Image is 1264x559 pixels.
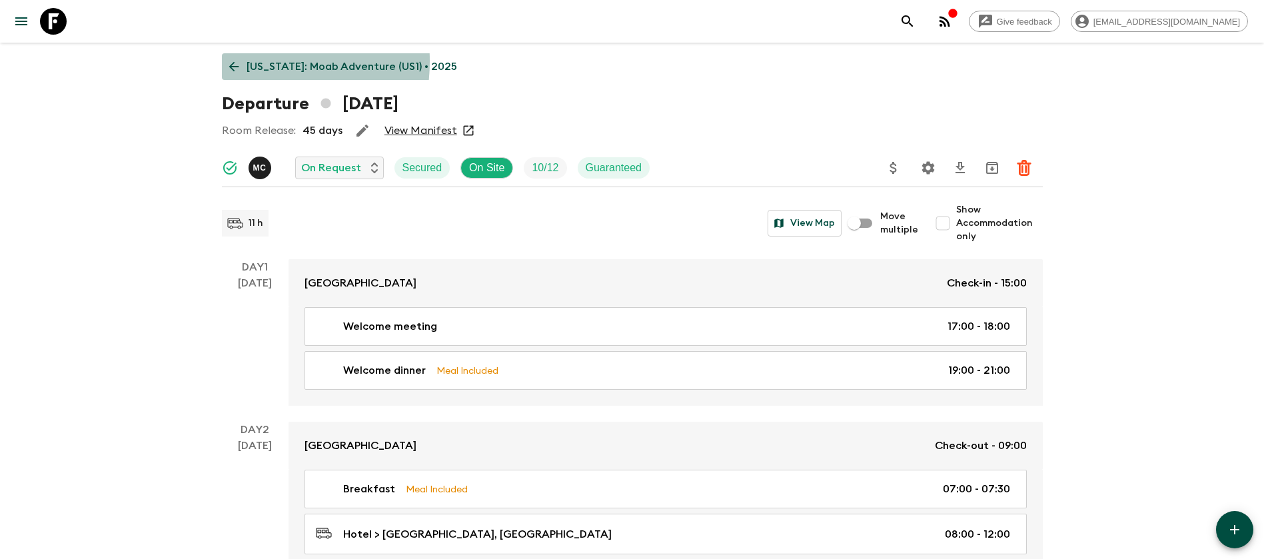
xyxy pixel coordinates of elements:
[238,275,272,406] div: [DATE]
[956,203,1043,243] span: Show Accommodation only
[979,155,1005,181] button: Archive (Completed, Cancelled or Unsynced Departures only)
[943,481,1010,497] p: 07:00 - 07:30
[305,275,416,291] p: [GEOGRAPHIC_DATA]
[947,275,1027,291] p: Check-in - 15:00
[249,157,274,179] button: MC
[947,155,973,181] button: Download CSV
[524,157,566,179] div: Trip Fill
[969,11,1060,32] a: Give feedback
[989,17,1059,27] span: Give feedback
[1086,17,1247,27] span: [EMAIL_ADDRESS][DOMAIN_NAME]
[402,160,442,176] p: Secured
[249,217,263,230] p: 11 h
[249,161,274,171] span: Megan Chinworth
[460,157,513,179] div: On Site
[948,362,1010,378] p: 19:00 - 21:00
[222,91,398,117] h1: Departure [DATE]
[222,160,238,176] svg: Synced Successfully
[343,318,437,334] p: Welcome meeting
[305,438,416,454] p: [GEOGRAPHIC_DATA]
[301,160,361,176] p: On Request
[343,526,612,542] p: Hotel > [GEOGRAPHIC_DATA], [GEOGRAPHIC_DATA]
[222,422,289,438] p: Day 2
[406,482,468,496] p: Meal Included
[343,481,395,497] p: Breakfast
[768,210,842,237] button: View Map
[222,259,289,275] p: Day 1
[303,123,342,139] p: 45 days
[436,363,498,378] p: Meal Included
[222,123,296,139] p: Room Release:
[289,259,1043,307] a: [GEOGRAPHIC_DATA]Check-in - 15:00
[1071,11,1248,32] div: [EMAIL_ADDRESS][DOMAIN_NAME]
[343,362,426,378] p: Welcome dinner
[945,526,1010,542] p: 08:00 - 12:00
[915,155,942,181] button: Settings
[948,318,1010,334] p: 17:00 - 18:00
[222,53,464,80] a: [US_STATE]: Moab Adventure (US1) • 2025
[253,163,267,173] p: M C
[305,351,1027,390] a: Welcome dinnerMeal Included19:00 - 21:00
[305,470,1027,508] a: BreakfastMeal Included07:00 - 07:30
[247,59,457,75] p: [US_STATE]: Moab Adventure (US1) • 2025
[880,210,919,237] span: Move multiple
[880,155,907,181] button: Update Price, Early Bird Discount and Costs
[305,307,1027,346] a: Welcome meeting17:00 - 18:00
[586,160,642,176] p: Guaranteed
[8,8,35,35] button: menu
[305,514,1027,554] a: Hotel > [GEOGRAPHIC_DATA], [GEOGRAPHIC_DATA]08:00 - 12:00
[394,157,450,179] div: Secured
[532,160,558,176] p: 10 / 12
[935,438,1027,454] p: Check-out - 09:00
[469,160,504,176] p: On Site
[1011,155,1037,181] button: Delete
[894,8,921,35] button: search adventures
[289,422,1043,470] a: [GEOGRAPHIC_DATA]Check-out - 09:00
[384,124,457,137] a: View Manifest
